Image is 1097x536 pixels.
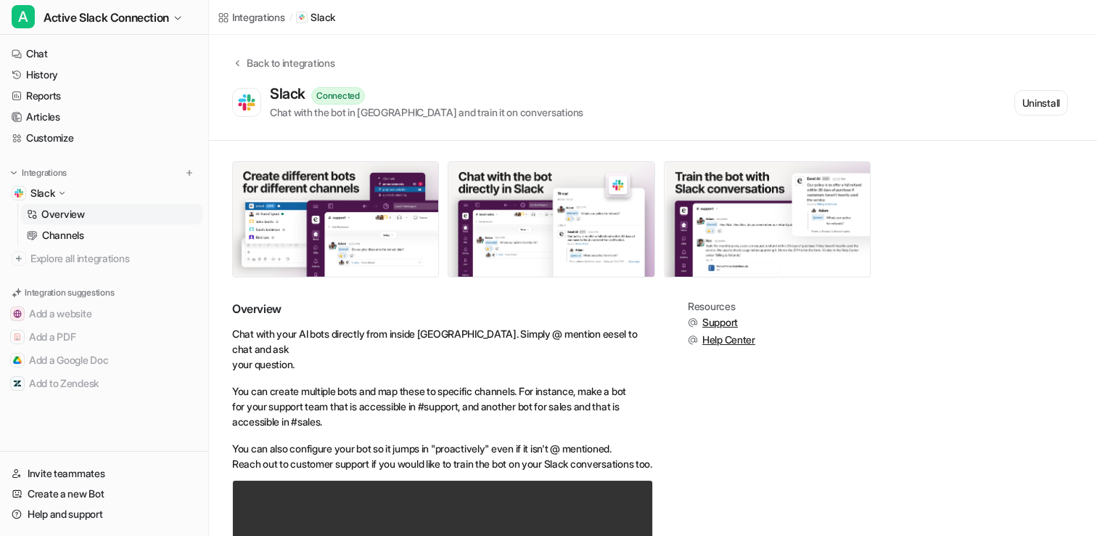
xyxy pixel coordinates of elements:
[41,207,85,222] p: Overview
[1014,90,1068,115] button: Uninstall
[13,309,22,318] img: Add a website
[232,9,285,25] div: Integrations
[22,167,67,179] p: Integrations
[232,55,334,85] button: Back to integrations
[242,55,334,70] div: Back to integrations
[44,7,169,28] span: Active Slack Connection
[13,356,22,365] img: Add a Google Doc
[21,225,202,245] a: Channels
[6,372,202,395] button: Add to ZendeskAdd to Zendesk
[688,301,755,312] div: Resources
[702,333,755,347] span: Help Center
[30,186,55,200] p: Slack
[218,9,285,25] a: Integrations
[42,228,84,243] p: Channels
[30,247,197,270] span: Explore all integrations
[270,105,583,120] div: Chat with the bot in [GEOGRAPHIC_DATA] and train it on conversations
[688,315,755,330] button: Support
[232,326,653,372] p: Chat with your AI bots directly from inside [GEOGRAPHIC_DATA]. Simply @ mention eesel to chat and...
[184,168,194,178] img: menu_add.svg
[6,65,202,85] a: History
[6,166,71,180] button: Integrations
[298,13,305,22] img: Slack icon
[6,463,202,484] a: Invite teammates
[6,128,202,148] a: Customize
[232,383,653,429] p: You can create multiple bots and map these to specific channels. For instance, make a bot for you...
[702,315,738,330] span: Support
[15,189,23,198] img: Slack
[311,87,365,105] div: Connected
[296,10,335,25] a: Slack iconSlack
[21,204,202,224] a: Overview
[688,333,755,347] button: Help Center
[232,441,653,471] p: You can also configure your bot so it jumps in "proactively" even if it isn't @ mentioned. Reach ...
[6,44,202,64] a: Chat
[311,10,335,25] p: Slack
[25,286,114,299] p: Integration suggestions
[236,90,258,115] img: Slack logo
[13,333,22,341] img: Add a PDF
[6,484,202,504] a: Create a new Bot
[6,504,202,524] a: Help and support
[6,107,202,127] a: Articles
[13,379,22,388] img: Add to Zendesk
[688,335,698,345] img: support.svg
[270,85,311,102] div: Slack
[6,349,202,372] button: Add a Google DocAdd a Google Doc
[9,168,19,178] img: expand menu
[6,86,202,106] a: Reports
[232,301,653,317] h2: Overview
[6,248,202,269] a: Explore all integrations
[12,5,35,28] span: A
[12,251,26,266] img: explore all integrations
[688,317,698,328] img: support.svg
[6,302,202,325] button: Add a websiteAdd a website
[289,11,292,24] span: /
[6,325,202,349] button: Add a PDFAdd a PDF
